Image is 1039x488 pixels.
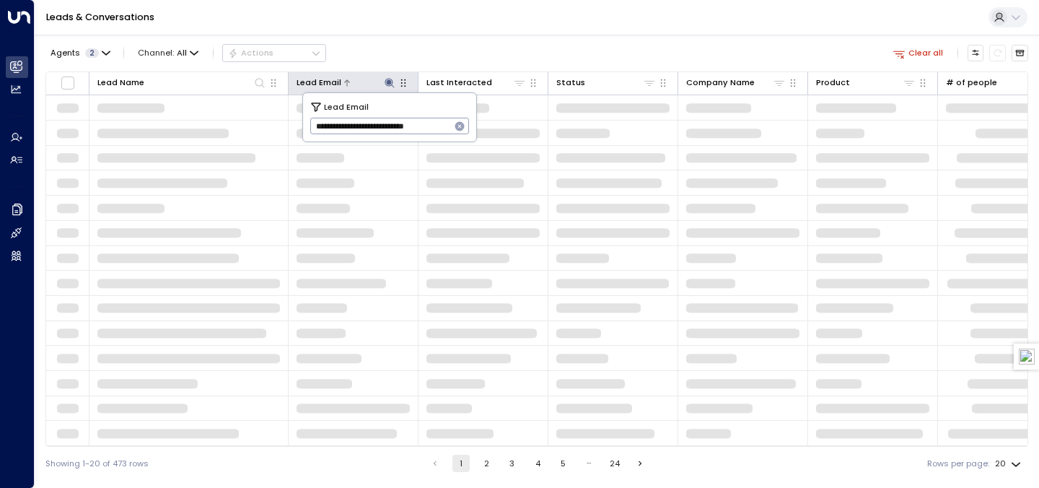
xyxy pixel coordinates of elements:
button: Go to page 4 [529,455,546,472]
div: # of people [946,76,997,90]
span: Channel: [133,45,203,61]
span: Refresh [989,45,1006,61]
div: Status [556,76,585,90]
div: Product [816,76,916,90]
div: Status [556,76,656,90]
div: … [580,455,597,472]
button: Go to page 3 [504,455,521,472]
label: Rows per page: [927,458,989,470]
div: Last Interacted [426,76,492,90]
div: 20 [995,455,1024,473]
div: Product [816,76,850,90]
a: Leads & Conversations [46,11,154,23]
div: Lead Email [297,76,341,90]
div: Showing 1-20 of 473 rows [45,458,149,470]
button: Go to page 2 [478,455,495,472]
button: Channel:All [133,45,203,61]
button: Agents2 [45,45,114,61]
div: Company Name [686,76,755,90]
button: Go to page 24 [606,455,623,472]
button: page 1 [452,455,470,472]
button: Actions [222,44,326,61]
div: Lead Name [97,76,144,90]
span: All [177,48,187,58]
button: Clear all [888,45,948,61]
button: Go to page 5 [555,455,572,472]
div: Lead Email [297,76,396,90]
button: Go to next page [632,455,649,472]
button: Customize [968,45,984,61]
div: Lead Name [97,76,266,90]
nav: pagination navigation [426,455,650,472]
span: Agents [51,49,80,57]
button: Archived Leads [1012,45,1028,61]
div: Button group with a nested menu [222,44,326,61]
span: 2 [85,48,99,58]
span: Lead Email [324,100,369,113]
div: Company Name [686,76,786,90]
div: Actions [228,48,273,58]
div: Last Interacted [426,76,526,90]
